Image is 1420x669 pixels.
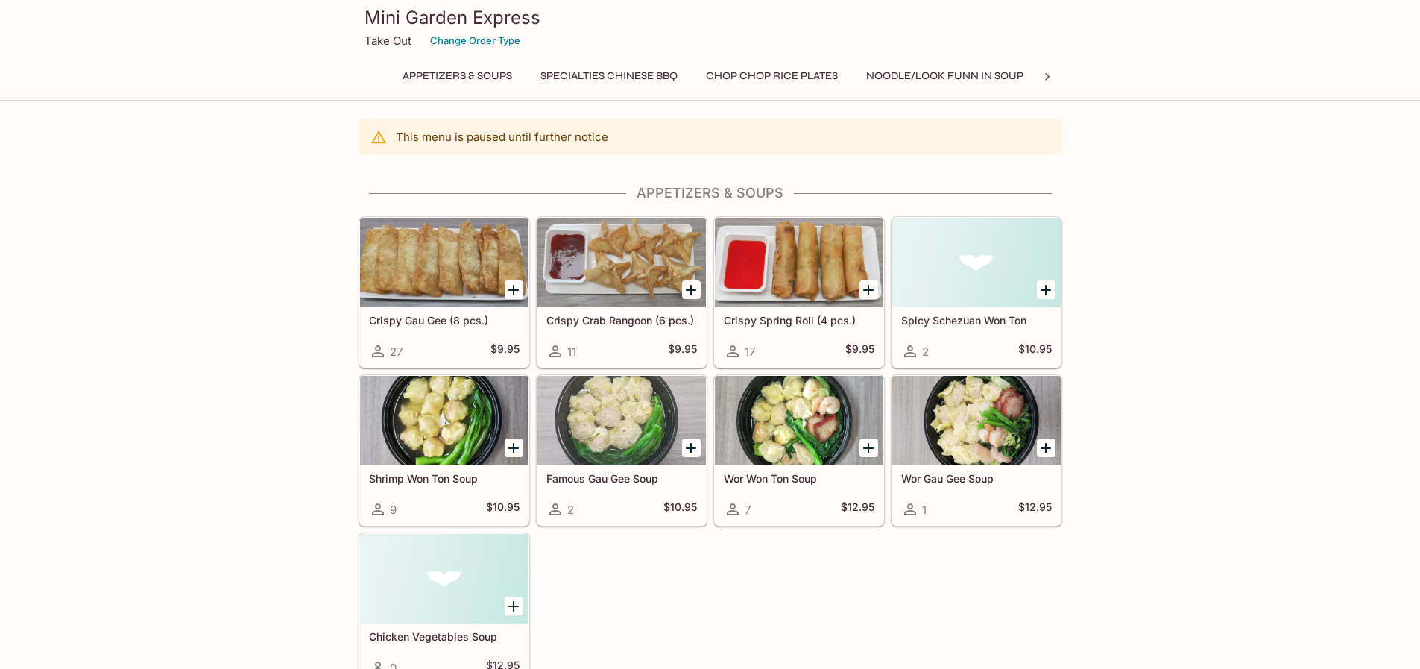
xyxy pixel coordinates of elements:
span: 27 [390,345,403,359]
h5: Famous Gau Gee Soup [546,472,697,485]
h3: Mini Garden Express [365,6,1056,29]
button: Chop Chop Rice Plates [698,66,846,87]
p: This menu is paused until further notice [396,130,608,144]
a: Shrimp Won Ton Soup9$10.95 [359,375,529,526]
a: Wor Gau Gee Soup1$12.95 [892,375,1061,526]
div: Famous Gau Gee Soup [537,376,706,465]
h5: $10.95 [663,500,697,518]
h5: Crispy Gau Gee (8 pcs.) [369,314,520,327]
span: 1 [922,503,927,517]
button: Specialties Chinese BBQ [532,66,686,87]
h5: $9.95 [668,342,697,360]
div: Wor Won Ton Soup [715,376,883,465]
button: Change Order Type [423,29,527,52]
h5: Wor Won Ton Soup [724,472,874,485]
button: Add Famous Gau Gee Soup [682,439,701,457]
button: Add Crispy Crab Rangoon (6 pcs.) [682,280,701,299]
a: Spicy Schezuan Won Ton2$10.95 [892,217,1061,368]
h5: Crispy Crab Rangoon (6 pcs.) [546,314,697,327]
span: 7 [745,503,751,517]
h5: $10.95 [486,500,520,518]
h5: $9.95 [490,342,520,360]
div: Chicken Vegetables Soup [360,534,528,624]
div: Wor Gau Gee Soup [892,376,1061,465]
a: Wor Won Ton Soup7$12.95 [714,375,884,526]
h5: Spicy Schezuan Won Ton [901,314,1052,327]
h5: Shrimp Won Ton Soup [369,472,520,485]
a: Famous Gau Gee Soup2$10.95 [537,375,707,526]
span: 17 [745,345,755,359]
button: Add Chicken Vegetables Soup [505,597,523,615]
button: Add Wor Gau Gee Soup [1037,439,1055,457]
button: Add Spicy Schezuan Won Ton [1037,280,1055,299]
h5: $12.95 [1018,500,1052,518]
div: Shrimp Won Ton Soup [360,376,528,465]
h5: Crispy Spring Roll (4 pcs.) [724,314,874,327]
h5: Wor Gau Gee Soup [901,472,1052,485]
span: 2 [922,345,929,359]
a: Crispy Gau Gee (8 pcs.)27$9.95 [359,217,529,368]
button: Add Shrimp Won Ton Soup [505,439,523,457]
div: Spicy Schezuan Won Ton [892,218,1061,307]
span: 9 [390,503,397,517]
a: Crispy Spring Roll (4 pcs.)17$9.95 [714,217,884,368]
h4: Appetizers & Soups [359,185,1062,201]
span: 2 [567,503,574,517]
div: Crispy Spring Roll (4 pcs.) [715,218,883,307]
button: Add Wor Won Ton Soup [859,439,878,457]
h5: $10.95 [1018,342,1052,360]
div: Crispy Crab Rangoon (6 pcs.) [537,218,706,307]
p: Take Out [365,34,411,48]
button: Appetizers & Soups [394,66,520,87]
h5: $9.95 [845,342,874,360]
a: Crispy Crab Rangoon (6 pcs.)11$9.95 [537,217,707,368]
span: 11 [567,345,576,359]
div: Crispy Gau Gee (8 pcs.) [360,218,528,307]
h5: $12.95 [841,500,874,518]
h5: Chicken Vegetables Soup [369,630,520,643]
button: Noodle/Look Funn in Soup [858,66,1032,87]
button: Add Crispy Spring Roll (4 pcs.) [859,280,878,299]
button: Add Crispy Gau Gee (8 pcs.) [505,280,523,299]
